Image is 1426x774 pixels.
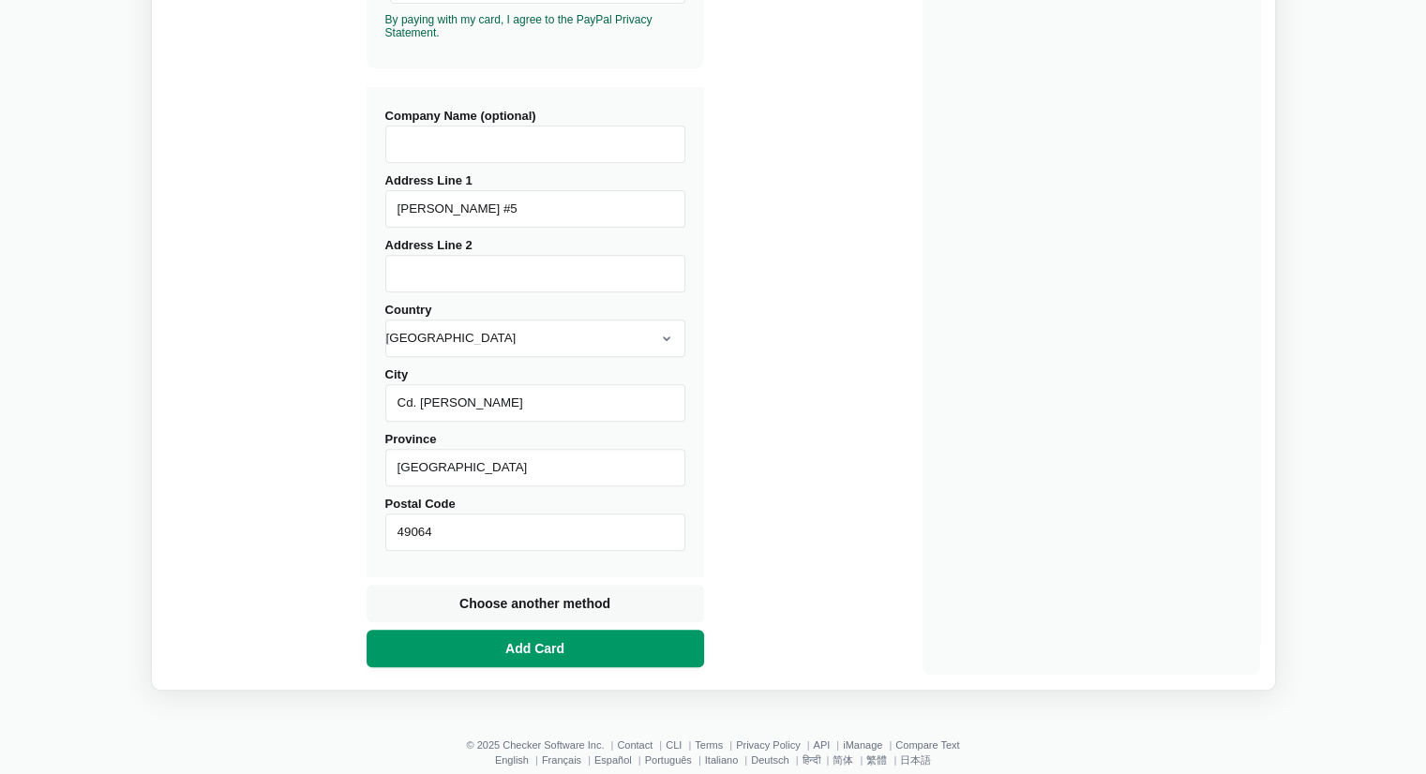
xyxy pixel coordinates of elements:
select: Country [385,320,685,357]
a: iManage [843,739,882,751]
label: Address Line 1 [385,173,685,228]
a: Español [594,754,632,766]
a: English [495,754,529,766]
input: Province [385,449,685,486]
input: Address Line 2 [385,255,685,292]
button: Add Card [367,630,704,667]
input: City [385,384,685,422]
a: Terms [695,739,723,751]
a: Français [542,754,581,766]
a: API [813,739,830,751]
a: Italiano [705,754,738,766]
button: Choose another method [367,585,704,622]
a: By paying with my card, I agree to the PayPal Privacy Statement. [385,13,653,39]
label: Postal Code [385,497,685,551]
a: Compare Text [895,739,959,751]
a: Português [645,754,692,766]
input: Postal Code [385,514,685,551]
input: Company Name (optional) [385,126,685,163]
a: Contact [617,739,653,751]
a: 繁體 [866,754,887,766]
label: City [385,367,685,422]
span: Choose another method [456,594,614,613]
label: Address Line 2 [385,238,685,292]
input: Address Line 1 [385,190,685,228]
a: 日本語 [900,754,931,766]
label: Country [385,303,685,357]
a: हिन्दी [802,754,819,766]
label: Company Name (optional) [385,109,685,163]
a: Privacy Policy [736,739,800,751]
span: Add Card [502,639,568,658]
li: © 2025 Checker Software Inc. [466,739,617,751]
a: Deutsch [751,754,788,766]
label: Province [385,432,685,486]
a: CLI [666,739,682,751]
a: 简体 [833,754,853,766]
